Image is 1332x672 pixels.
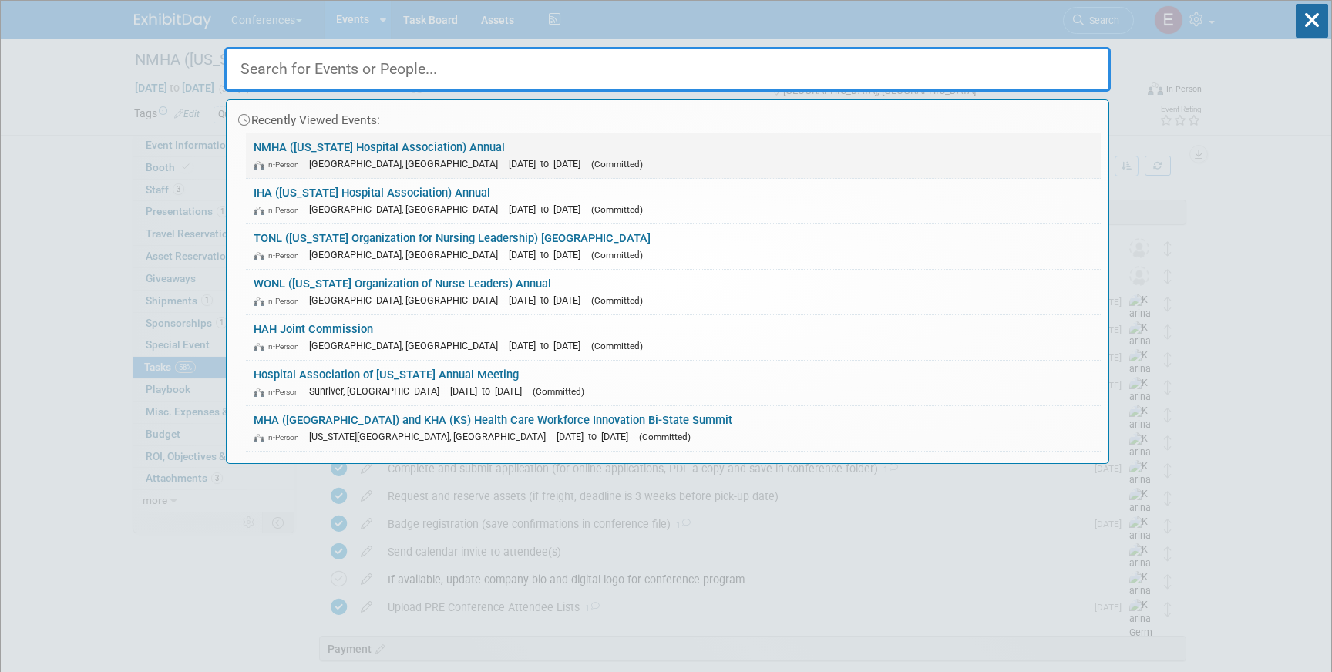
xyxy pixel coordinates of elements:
span: Sunriver, [GEOGRAPHIC_DATA] [309,385,447,397]
span: [DATE] to [DATE] [509,340,588,351]
span: (Committed) [639,432,691,442]
span: [GEOGRAPHIC_DATA], [GEOGRAPHIC_DATA] [309,158,506,170]
span: [DATE] to [DATE] [509,158,588,170]
span: (Committed) [533,386,584,397]
span: In-Person [254,250,306,260]
a: IHA ([US_STATE] Hospital Association) Annual In-Person [GEOGRAPHIC_DATA], [GEOGRAPHIC_DATA] [DATE... [246,179,1101,223]
span: [DATE] to [DATE] [450,385,530,397]
div: Recently Viewed Events: [234,100,1101,133]
span: [DATE] to [DATE] [557,431,636,442]
a: MHA ([GEOGRAPHIC_DATA]) and KHA (KS) Health Care Workforce Innovation Bi-State Summit In-Person [... [246,406,1101,451]
a: TONL ([US_STATE] Organization for Nursing Leadership) [GEOGRAPHIC_DATA] In-Person [GEOGRAPHIC_DAT... [246,224,1101,269]
span: (Committed) [591,204,643,215]
span: [DATE] to [DATE] [509,203,588,215]
span: In-Person [254,387,306,397]
span: In-Person [254,432,306,442]
span: [DATE] to [DATE] [509,294,588,306]
span: In-Person [254,205,306,215]
span: In-Person [254,341,306,351]
a: WONL ([US_STATE] Organization of Nurse Leaders) Annual In-Person [GEOGRAPHIC_DATA], [GEOGRAPHIC_D... [246,270,1101,314]
a: HAH Joint Commission In-Person [GEOGRAPHIC_DATA], [GEOGRAPHIC_DATA] [DATE] to [DATE] (Committed) [246,315,1101,360]
span: [DATE] to [DATE] [509,249,588,260]
span: [GEOGRAPHIC_DATA], [GEOGRAPHIC_DATA] [309,249,506,260]
a: NMHA ([US_STATE] Hospital Association) Annual In-Person [GEOGRAPHIC_DATA], [GEOGRAPHIC_DATA] [DAT... [246,133,1101,178]
span: In-Person [254,296,306,306]
span: [GEOGRAPHIC_DATA], [GEOGRAPHIC_DATA] [309,340,506,351]
span: [GEOGRAPHIC_DATA], [GEOGRAPHIC_DATA] [309,294,506,306]
span: [GEOGRAPHIC_DATA], [GEOGRAPHIC_DATA] [309,203,506,215]
span: (Committed) [591,341,643,351]
span: In-Person [254,160,306,170]
span: (Committed) [591,295,643,306]
a: Hospital Association of [US_STATE] Annual Meeting In-Person Sunriver, [GEOGRAPHIC_DATA] [DATE] to... [246,361,1101,405]
span: [US_STATE][GEOGRAPHIC_DATA], [GEOGRAPHIC_DATA] [309,431,553,442]
span: (Committed) [591,159,643,170]
input: Search for Events or People... [224,47,1111,92]
span: (Committed) [591,250,643,260]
